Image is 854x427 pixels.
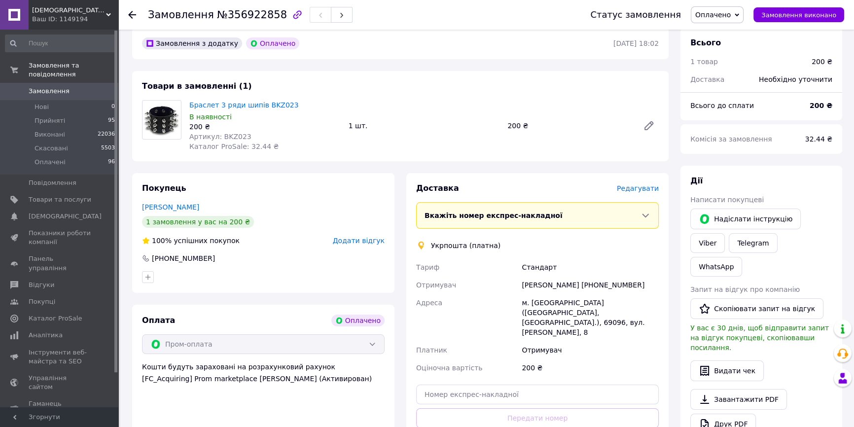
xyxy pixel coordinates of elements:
span: Виконані [35,130,65,139]
span: Замовлення та повідомлення [29,61,118,79]
span: Адреса [416,299,442,307]
span: 5503 [101,144,115,153]
a: Telegram [729,233,777,253]
div: 200 ₴ [812,57,832,67]
div: [FC_Acquiring] Prom marketplace [PERSON_NAME] (Активирован) [142,374,385,384]
span: 95 [108,116,115,125]
div: Кошти будуть зараховані на розрахунковий рахунок [142,362,385,384]
span: Доставка [416,183,459,193]
span: ТАЛІСМАН рок-магазин [32,6,106,15]
span: Всього [690,38,721,47]
div: Оплачено [246,37,299,49]
div: Необхідно уточнити [753,69,838,90]
div: 1 замовлення у вас на 200 ₴ [142,216,254,228]
span: 100% [152,237,172,245]
span: Гаманець компанії [29,399,91,417]
span: Скасовані [35,144,68,153]
a: Браслет 3 ряди шипів BKZ023 [189,101,299,109]
div: Оплачено [331,315,385,326]
span: Оплачено [695,11,731,19]
span: Інструменти веб-майстра та SEO [29,348,91,366]
span: Редагувати [617,184,659,192]
time: [DATE] 18:02 [613,39,659,47]
span: Замовлення виконано [761,11,836,19]
span: Оплачені [35,158,66,167]
span: Каталог ProSale: 32.44 ₴ [189,142,279,150]
a: Редагувати [639,116,659,136]
span: 32.44 ₴ [805,135,832,143]
button: Надіслати інструкцію [690,209,801,229]
span: Доставка [690,75,724,83]
span: 0 [111,103,115,111]
span: Товари в замовленні (1) [142,81,252,91]
div: м. [GEOGRAPHIC_DATA] ([GEOGRAPHIC_DATA], [GEOGRAPHIC_DATA].), 69096, вул. [PERSON_NAME], 8 [520,294,661,341]
span: №356922858 [217,9,287,21]
span: Оціночна вартість [416,364,482,372]
span: Аналітика [29,331,63,340]
span: Тариф [416,263,439,271]
span: Дії [690,176,703,185]
div: Статус замовлення [590,10,681,20]
span: Запит на відгук про компанію [690,285,800,293]
span: У вас є 30 днів, щоб відправити запит на відгук покупцеві, скопіювавши посилання. [690,324,829,352]
span: 22036 [98,130,115,139]
span: Нові [35,103,49,111]
div: Отримувач [520,341,661,359]
span: [DEMOGRAPHIC_DATA] [29,212,102,221]
div: 200 ₴ [503,119,635,133]
span: Всього до сплати [690,102,754,109]
span: Додати відгук [333,237,385,245]
span: Показники роботи компанії [29,229,91,247]
button: Видати чек [690,360,764,381]
span: Відгуки [29,281,54,289]
div: 200 ₴ [520,359,661,377]
input: Пошук [5,35,116,52]
div: Укрпошта (платна) [428,241,503,250]
div: [PHONE_NUMBER] [151,253,216,263]
div: [PERSON_NAME] [PHONE_NUMBER] [520,276,661,294]
span: Артикул: BKZ023 [189,133,251,141]
span: Панель управління [29,254,91,272]
div: 200 ₴ [189,122,341,132]
span: Платник [416,346,447,354]
div: Стандарт [520,258,661,276]
span: Отримувач [416,281,456,289]
span: Оплата [142,316,175,325]
span: Покупець [142,183,186,193]
span: Каталог ProSale [29,314,82,323]
div: Повернутися назад [128,10,136,20]
div: 1 шт. [345,119,504,133]
input: Номер експрес-накладної [416,385,659,404]
span: 1 товар [690,58,718,66]
span: Комісія за замовлення [690,135,772,143]
span: Вкажіть номер експрес-накладної [425,212,563,219]
a: [PERSON_NAME] [142,203,199,211]
span: 96 [108,158,115,167]
span: Управління сайтом [29,374,91,391]
span: Замовлення [29,87,70,96]
span: Прийняті [35,116,65,125]
span: Покупці [29,297,55,306]
a: Viber [690,233,725,253]
b: 200 ₴ [810,102,832,109]
a: WhatsApp [690,257,742,277]
div: успішних покупок [142,236,240,246]
a: Завантажити PDF [690,389,787,410]
img: Браслет 3 ряди шипів BKZ023 [142,101,181,139]
button: Замовлення виконано [753,7,844,22]
button: Скопіювати запит на відгук [690,298,823,319]
span: В наявності [189,113,232,121]
span: Товари та послуги [29,195,91,204]
span: Написати покупцеві [690,196,764,204]
span: Замовлення [148,9,214,21]
span: Повідомлення [29,178,76,187]
div: Замовлення з додатку [142,37,242,49]
div: Ваш ID: 1149194 [32,15,118,24]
